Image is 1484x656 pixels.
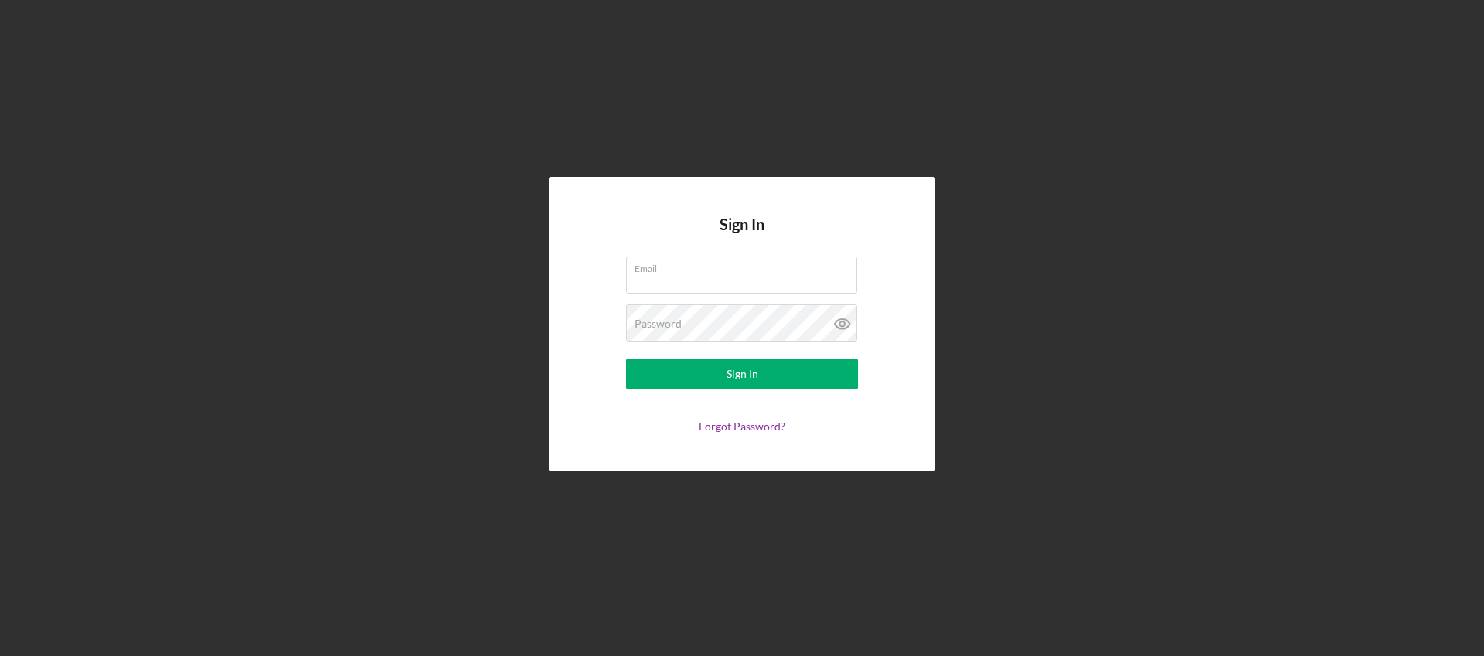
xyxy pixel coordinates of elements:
button: Sign In [626,359,858,389]
label: Password [635,318,682,330]
h4: Sign In [720,216,764,257]
a: Forgot Password? [699,420,785,433]
label: Email [635,257,857,274]
div: Sign In [727,359,758,389]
